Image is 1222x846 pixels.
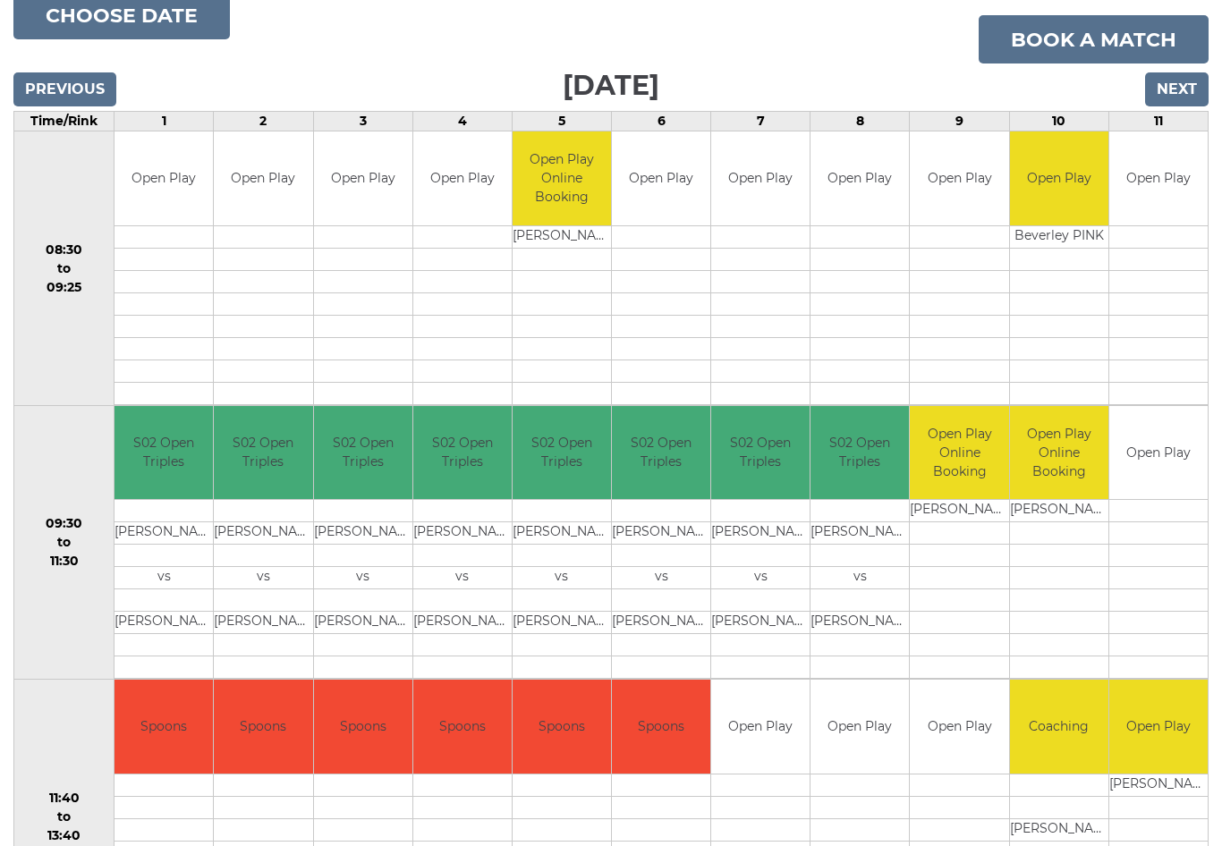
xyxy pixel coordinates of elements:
td: [PERSON_NAME] [214,522,312,545]
td: vs [214,567,312,589]
td: vs [115,567,213,589]
td: [PERSON_NAME] [612,612,710,634]
td: Open Play [910,131,1008,225]
td: 1 [115,112,214,131]
td: [PERSON_NAME] [314,522,412,545]
input: Previous [13,72,116,106]
td: vs [612,567,710,589]
td: 3 [313,112,412,131]
td: [PERSON_NAME] [612,522,710,545]
td: Open Play [711,131,810,225]
td: S02 Open Triples [214,406,312,500]
td: Open Play [810,131,909,225]
td: Open Play Online Booking [910,406,1008,500]
td: Spoons [413,680,512,774]
td: Time/Rink [14,112,115,131]
td: Spoons [115,680,213,774]
td: [PERSON_NAME] [711,612,810,634]
td: Open Play [1109,680,1208,774]
td: 11 [1108,112,1208,131]
td: S02 Open Triples [612,406,710,500]
td: 2 [214,112,313,131]
td: [PERSON_NAME] [513,612,611,634]
a: Book a match [979,15,1209,63]
td: S02 Open Triples [314,406,412,500]
td: 09:30 to 11:30 [14,405,115,680]
td: Spoons [314,680,412,774]
td: 8 [810,112,910,131]
td: Open Play [810,680,909,774]
td: Open Play [910,680,1008,774]
td: Open Play [214,131,312,225]
td: 5 [512,112,611,131]
td: vs [810,567,909,589]
td: Spoons [214,680,312,774]
td: Open Play [413,131,512,225]
td: [PERSON_NAME] [214,612,312,634]
td: 6 [612,112,711,131]
td: Spoons [513,680,611,774]
td: S02 Open Triples [115,406,213,500]
td: [PERSON_NAME] [810,522,909,545]
td: Beverley PINK [1010,225,1108,248]
td: Open Play [314,131,412,225]
td: [PERSON_NAME] [115,522,213,545]
td: Coaching [1010,680,1108,774]
td: vs [314,567,412,589]
input: Next [1145,72,1209,106]
td: [PERSON_NAME] [910,500,1008,522]
td: Open Play [612,131,710,225]
td: [PERSON_NAME] [810,612,909,634]
td: Spoons [612,680,710,774]
td: Open Play [1109,131,1208,225]
td: 9 [910,112,1009,131]
td: [PERSON_NAME] [513,522,611,545]
td: 4 [412,112,512,131]
td: Open Play [1109,406,1208,500]
td: S02 Open Triples [810,406,909,500]
td: [PERSON_NAME] [1010,500,1108,522]
td: Open Play [115,131,213,225]
td: Open Play [1010,131,1108,225]
td: Open Play [711,680,810,774]
td: S02 Open Triples [711,406,810,500]
td: Open Play Online Booking [1010,406,1108,500]
td: 08:30 to 09:25 [14,131,115,406]
td: [PERSON_NAME] [1109,774,1208,796]
td: [PERSON_NAME] [1010,818,1108,841]
td: 7 [711,112,810,131]
td: 10 [1009,112,1108,131]
td: S02 Open Triples [513,406,611,500]
td: [PERSON_NAME] [413,612,512,634]
td: vs [711,567,810,589]
td: [PERSON_NAME] [513,225,611,248]
td: Open Play Online Booking [513,131,611,225]
td: [PERSON_NAME] [115,612,213,634]
td: [PERSON_NAME] [314,612,412,634]
td: [PERSON_NAME] [711,522,810,545]
td: vs [513,567,611,589]
td: S02 Open Triples [413,406,512,500]
td: vs [413,567,512,589]
td: [PERSON_NAME] [413,522,512,545]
